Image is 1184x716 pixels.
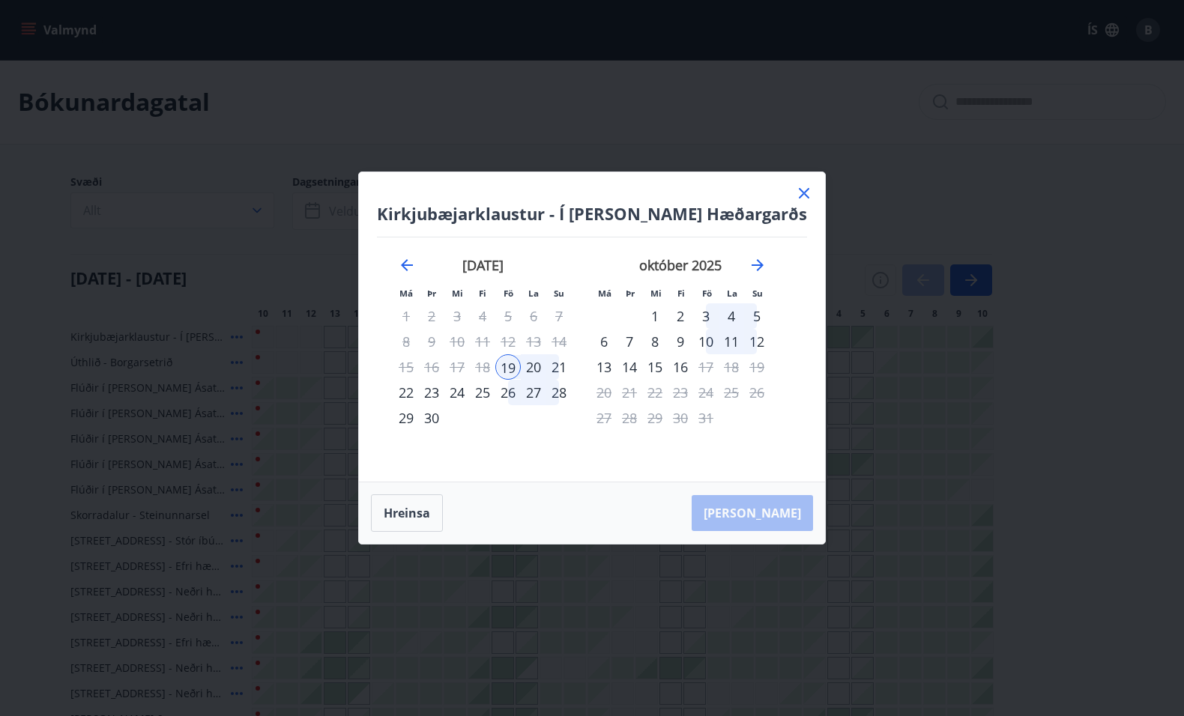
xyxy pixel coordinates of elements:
[642,329,668,354] div: 8
[462,256,504,274] strong: [DATE]
[668,354,693,380] div: Aðeins útritun í boði
[702,288,712,299] small: Fö
[749,256,767,274] div: Move forward to switch to the next month.
[617,329,642,354] div: 7
[495,380,521,405] div: 26
[591,354,617,380] td: Choose mánudagur, 13. október 2025 as your check-out date. It’s available.
[470,329,495,354] td: Not available. fimmtudagur, 11. september 2025
[444,329,470,354] td: Not available. miðvikudagur, 10. september 2025
[617,329,642,354] td: Choose þriðjudagur, 7. október 2025 as your check-out date. It’s available.
[591,354,617,380] div: 13
[546,354,572,380] td: Choose sunnudagur, 21. september 2025 as your check-out date. It’s available.
[598,288,611,299] small: Má
[521,354,546,380] div: 20
[668,303,693,329] td: Choose fimmtudagur, 2. október 2025 as your check-out date. It’s available.
[495,354,521,380] td: Selected as start date. föstudagur, 19. september 2025
[393,303,419,329] td: Not available. mánudagur, 1. september 2025
[668,329,693,354] div: 9
[744,329,770,354] div: 12
[617,405,642,431] td: Not available. þriðjudagur, 28. október 2025
[668,380,693,405] td: Not available. fimmtudagur, 23. október 2025
[642,329,668,354] td: Choose miðvikudagur, 8. október 2025 as your check-out date. It’s available.
[444,380,470,405] div: 24
[419,380,444,405] div: 23
[393,380,419,405] div: 22
[470,303,495,329] td: Not available. fimmtudagur, 4. september 2025
[452,288,463,299] small: Mi
[419,405,444,431] div: 30
[626,288,635,299] small: Þr
[495,380,521,405] td: Choose föstudagur, 26. september 2025 as your check-out date. It’s available.
[591,380,617,405] td: Not available. mánudagur, 20. október 2025
[617,354,642,380] td: Choose þriðjudagur, 14. október 2025 as your check-out date. It’s available.
[744,303,770,329] div: 5
[693,329,719,354] td: Choose föstudagur, 10. október 2025 as your check-out date. It’s available.
[521,380,546,405] div: 27
[479,288,486,299] small: Fi
[719,329,744,354] div: 11
[377,202,807,225] h4: Kirkjubæjarklaustur - Í [PERSON_NAME] Hæðargarðs
[693,380,719,405] td: Not available. föstudagur, 24. október 2025
[377,237,788,464] div: Calendar
[419,354,444,380] td: Not available. þriðjudagur, 16. september 2025
[393,329,419,354] td: Not available. mánudagur, 8. september 2025
[470,380,495,405] td: Choose fimmtudagur, 25. september 2025 as your check-out date. It’s available.
[591,405,617,431] td: Not available. mánudagur, 27. október 2025
[693,354,719,380] td: Not available. föstudagur, 17. október 2025
[693,303,719,329] div: 3
[677,288,685,299] small: Fi
[399,288,413,299] small: Má
[521,354,546,380] td: Choose laugardagur, 20. september 2025 as your check-out date. It’s available.
[668,405,693,431] td: Not available. fimmtudagur, 30. október 2025
[546,354,572,380] div: 21
[693,303,719,329] td: Choose föstudagur, 3. október 2025 as your check-out date. It’s available.
[668,303,693,329] div: 2
[719,380,744,405] td: Not available. laugardagur, 25. október 2025
[495,354,521,380] div: 19
[546,380,572,405] td: Choose sunnudagur, 28. september 2025 as your check-out date. It’s available.
[617,354,642,380] div: 14
[470,354,495,380] td: Not available. fimmtudagur, 18. september 2025
[393,380,419,405] td: Choose mánudagur, 22. september 2025 as your check-out date. It’s available.
[752,288,763,299] small: Su
[419,303,444,329] td: Not available. þriðjudagur, 2. september 2025
[470,380,495,405] div: 25
[617,380,642,405] td: Not available. þriðjudagur, 21. október 2025
[693,380,719,405] div: Aðeins útritun í boði
[504,288,513,299] small: Fö
[546,329,572,354] td: Not available. sunnudagur, 14. september 2025
[393,405,419,431] div: 29
[444,354,470,380] td: Not available. miðvikudagur, 17. september 2025
[642,405,668,431] td: Not available. miðvikudagur, 29. október 2025
[419,329,444,354] td: Not available. þriðjudagur, 9. september 2025
[727,288,737,299] small: La
[495,329,521,354] td: Not available. föstudagur, 12. september 2025
[393,354,419,380] td: Not available. mánudagur, 15. september 2025
[444,380,470,405] td: Choose miðvikudagur, 24. september 2025 as your check-out date. It’s available.
[444,303,470,329] td: Not available. miðvikudagur, 3. september 2025
[521,329,546,354] td: Not available. laugardagur, 13. september 2025
[419,405,444,431] td: Choose þriðjudagur, 30. september 2025 as your check-out date. It’s available.
[398,256,416,274] div: Move backward to switch to the previous month.
[419,380,444,405] td: Choose þriðjudagur, 23. september 2025 as your check-out date. It’s available.
[521,380,546,405] td: Choose laugardagur, 27. september 2025 as your check-out date. It’s available.
[639,256,722,274] strong: október 2025
[744,303,770,329] td: Choose sunnudagur, 5. október 2025 as your check-out date. It’s available.
[744,329,770,354] td: Choose sunnudagur, 12. október 2025 as your check-out date. It’s available.
[642,354,668,380] td: Choose miðvikudagur, 15. október 2025 as your check-out date. It’s available.
[393,405,419,431] td: Choose mánudagur, 29. september 2025 as your check-out date. It’s available.
[642,354,668,380] div: 15
[371,494,443,532] button: Hreinsa
[642,303,668,329] td: Choose miðvikudagur, 1. október 2025 as your check-out date. It’s available.
[642,380,668,405] td: Not available. miðvikudagur, 22. október 2025
[719,354,744,380] td: Not available. laugardagur, 18. október 2025
[719,329,744,354] td: Choose laugardagur, 11. október 2025 as your check-out date. It’s available.
[591,329,617,354] td: Choose mánudagur, 6. október 2025 as your check-out date. It’s available.
[546,303,572,329] td: Not available. sunnudagur, 7. september 2025
[668,354,693,380] td: Choose fimmtudagur, 16. október 2025 as your check-out date. It’s available.
[693,329,719,354] div: 10
[427,288,436,299] small: Þr
[719,303,744,329] div: 4
[744,354,770,380] td: Not available. sunnudagur, 19. október 2025
[719,303,744,329] td: Choose laugardagur, 4. október 2025 as your check-out date. It’s available.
